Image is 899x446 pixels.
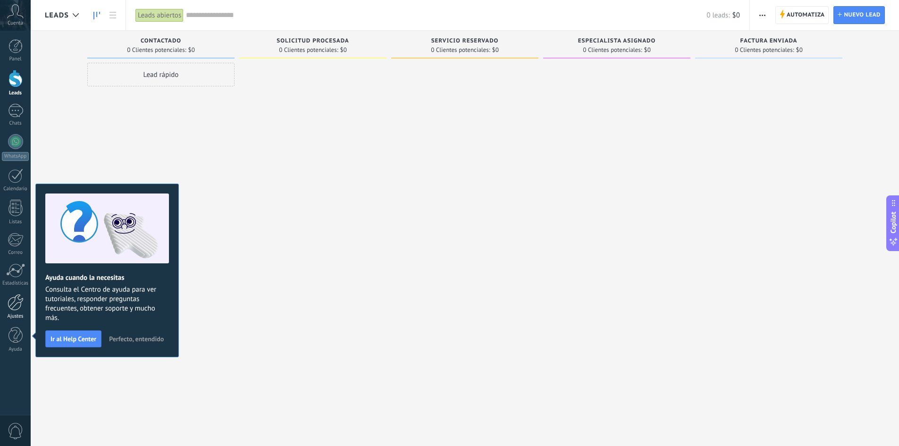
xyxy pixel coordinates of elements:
h2: Ayuda cuando la necesitas [45,273,169,282]
span: Solicitud procesada [277,38,349,44]
span: Consulta el Centro de ayuda para ver tutoriales, responder preguntas frecuentes, obtener soporte ... [45,285,169,323]
button: Ir al Help Center [45,330,101,347]
button: Más [756,6,769,24]
span: $0 [732,11,740,20]
a: Leads [89,6,105,25]
span: $0 [796,47,803,53]
div: Leads abiertos [135,8,184,22]
a: Automatiza [775,6,829,24]
div: Solicitud procesada [244,38,382,46]
span: $0 [644,47,651,53]
div: WhatsApp [2,152,29,161]
div: Lead rápido [87,63,235,86]
span: Copilot [889,211,898,233]
span: $0 [340,47,347,53]
div: Leads [2,90,29,96]
span: $0 [492,47,499,53]
span: 0 Clientes potenciales: [431,47,490,53]
span: 0 Clientes potenciales: [583,47,642,53]
a: Lista [105,6,121,25]
div: Estadísticas [2,280,29,286]
span: Contactado [141,38,181,44]
span: Automatiza [787,7,825,24]
span: 0 leads: [706,11,730,20]
div: Correo [2,250,29,256]
div: Listas [2,219,29,225]
div: Factura enviada [700,38,838,46]
div: Servicio reservado [396,38,534,46]
div: Ajustes [2,313,29,320]
div: Ayuda [2,346,29,353]
button: Perfecto, entendido [105,332,168,346]
div: Chats [2,120,29,126]
span: Ir al Help Center [50,336,96,342]
span: Nuevo lead [844,7,881,24]
div: Panel [2,56,29,62]
span: 0 Clientes potenciales: [279,47,338,53]
span: Factura enviada [740,38,798,44]
div: Contactado [92,38,230,46]
span: $0 [188,47,195,53]
div: Calendario [2,186,29,192]
span: Servicio reservado [431,38,499,44]
div: Especialista asignado [548,38,686,46]
span: Especialista asignado [578,38,655,44]
span: 0 Clientes potenciales: [735,47,794,53]
span: Perfecto, entendido [109,336,164,342]
span: 0 Clientes potenciales: [127,47,186,53]
span: Leads [45,11,69,20]
a: Nuevo lead [833,6,885,24]
span: Cuenta [8,20,23,26]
